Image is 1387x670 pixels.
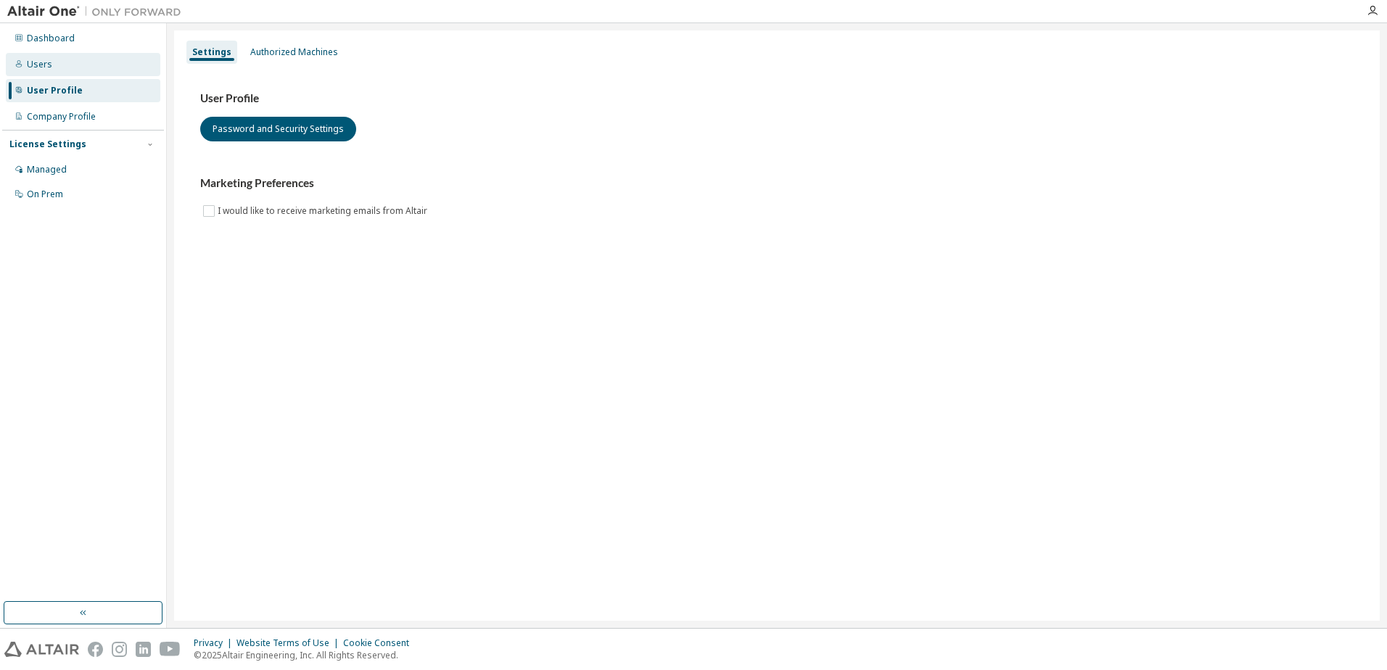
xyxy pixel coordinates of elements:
div: License Settings [9,138,86,150]
label: I would like to receive marketing emails from Altair [218,202,430,220]
div: Website Terms of Use [236,637,343,649]
img: altair_logo.svg [4,642,79,657]
div: Authorized Machines [250,46,338,58]
img: youtube.svg [160,642,181,657]
div: Dashboard [27,33,75,44]
div: Privacy [194,637,236,649]
img: Altair One [7,4,189,19]
button: Password and Security Settings [200,117,356,141]
p: © 2025 Altair Engineering, Inc. All Rights Reserved. [194,649,418,661]
img: instagram.svg [112,642,127,657]
h3: User Profile [200,91,1354,106]
div: Users [27,59,52,70]
div: Cookie Consent [343,637,418,649]
h3: Marketing Preferences [200,176,1354,191]
div: Settings [192,46,231,58]
div: Company Profile [27,111,96,123]
img: linkedin.svg [136,642,151,657]
div: On Prem [27,189,63,200]
div: User Profile [27,85,83,96]
div: Managed [27,164,67,175]
img: facebook.svg [88,642,103,657]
